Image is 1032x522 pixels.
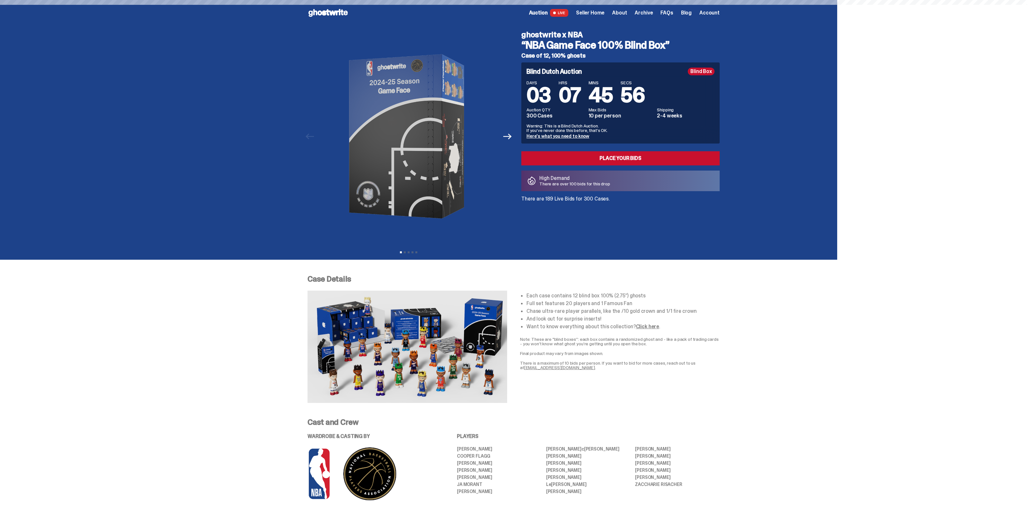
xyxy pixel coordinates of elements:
span: 56 [620,82,645,108]
button: View slide 3 [408,251,410,253]
li: [PERSON_NAME] [457,447,542,451]
dd: 2-4 weeks [657,113,715,118]
a: Here's what you need to know [526,133,589,139]
li: [PERSON_NAME] [635,461,720,465]
p: There is a maximum of 10 bids per person. If you want to bid for more cases, reach out to us at . [520,361,720,370]
span: e [549,481,551,487]
a: [EMAIL_ADDRESS][DOMAIN_NAME] [524,365,595,370]
li: [PERSON_NAME] [PERSON_NAME] [546,447,631,451]
a: Blog [681,10,692,15]
span: 03 [526,82,551,108]
div: Blind Box [688,68,715,75]
dt: Auction QTY [526,107,585,112]
button: View slide 5 [415,251,417,253]
span: MINS [589,80,613,85]
a: Click here [636,323,659,330]
dt: Shipping [657,107,715,112]
p: Cast and Crew [308,418,720,426]
span: c [582,446,584,452]
li: [PERSON_NAME] [635,475,720,480]
li: [PERSON_NAME] [457,475,542,480]
span: 45 [589,82,613,108]
li: [PERSON_NAME] [546,475,631,480]
p: There are over 100 bids for this drop [539,182,610,186]
button: Next [500,129,515,144]
span: DAYS [526,80,551,85]
li: [PERSON_NAME] [635,468,720,472]
li: [PERSON_NAME] [546,468,631,472]
a: Auction LIVE [529,9,568,17]
p: There are 189 Live Bids for 300 Cases. [521,196,720,201]
p: High Demand [539,176,610,181]
h5: Case of 12, 100% ghosts [521,53,720,59]
li: [PERSON_NAME] [457,468,542,472]
img: NBA-Hero-1.png [320,26,497,247]
li: [PERSON_NAME] [546,454,631,458]
li: Each case contains 12 blind box 100% (2.75”) ghosts [526,293,720,298]
a: Account [699,10,720,15]
li: JA MORANT [457,482,542,487]
span: Auction [529,10,548,15]
li: Full set features 20 players and 1 Famous Fan [526,301,720,306]
span: 07 [559,82,581,108]
span: SECS [620,80,645,85]
a: Archive [635,10,653,15]
p: PLAYERS [457,434,720,439]
h4: Blind Dutch Auction [526,68,582,75]
img: NBA%20and%20PA%20logo%20for%20PDP-04.png [308,447,420,501]
li: [PERSON_NAME] [546,461,631,465]
img: NBA-Case-Details.png [308,291,507,403]
dd: 300 Cases [526,113,585,118]
button: View slide 4 [412,251,413,253]
li: [PERSON_NAME] [546,489,631,494]
h3: “NBA Game Face 100% Blind Box” [521,40,720,50]
button: View slide 2 [404,251,406,253]
p: Case Details [308,275,720,283]
p: Note: These are "blind boxes”: each box contains a randomized ghost and - like a pack of trading ... [520,337,720,346]
p: Warning: This is a Blind Dutch Auction. If you’ve never done this before, that’s OK. [526,124,715,133]
a: FAQs [660,10,673,15]
li: And look out for surprise inserts! [526,316,720,322]
li: [PERSON_NAME] [457,489,542,494]
li: [PERSON_NAME] [635,454,720,458]
li: ZACCHARIE RISACHER [635,482,720,487]
button: View slide 1 [400,251,402,253]
li: Want to know everything about this collection? . [526,324,720,329]
li: [PERSON_NAME] [457,461,542,465]
li: Cooper Flagg [457,454,542,458]
span: LIVE [550,9,568,17]
dt: Max Bids [589,107,653,112]
span: HRS [559,80,581,85]
p: Final product may vary from images shown. [520,351,720,356]
a: Place your Bids [521,151,720,165]
a: About [612,10,627,15]
a: Seller Home [576,10,604,15]
li: L [PERSON_NAME] [546,482,631,487]
li: Chase ultra-rare player parallels, like the /10 gold crown and 1/1 fire crown [526,309,720,314]
li: [PERSON_NAME] [635,447,720,451]
dd: 10 per person [589,113,653,118]
p: WARDROBE & CASTING BY [308,434,439,439]
h4: ghostwrite x NBA [521,31,720,39]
